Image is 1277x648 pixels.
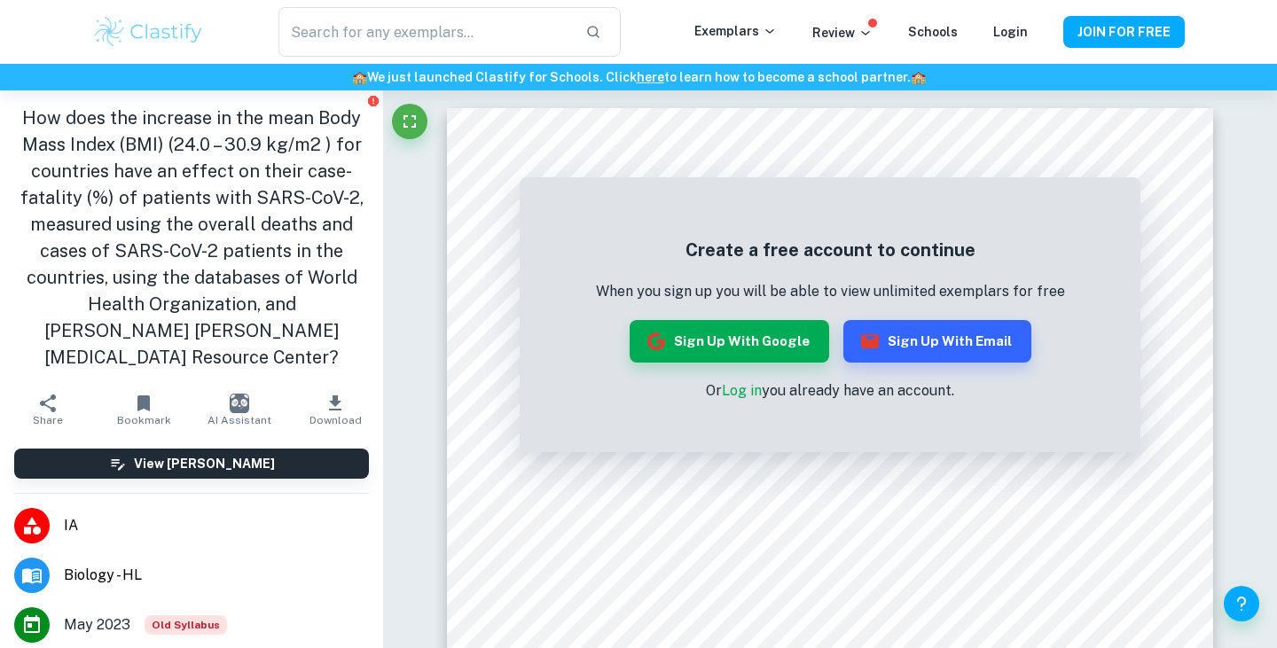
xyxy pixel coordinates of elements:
button: Bookmark [96,385,192,434]
button: Sign up with Google [630,320,829,363]
h6: View [PERSON_NAME] [134,454,275,473]
span: AI Assistant [208,414,271,426]
span: Bookmark [117,414,171,426]
h6: We just launched Clastify for Schools. Click to learn how to become a school partner. [4,67,1273,87]
span: Biology - HL [64,565,369,586]
h1: How does the increase in the mean Body Mass Index (BMI) (24.0 – 30.9 kg/m2 ) for countries have a... [14,105,369,371]
p: Or you already have an account. [596,380,1065,402]
span: Download [309,414,362,426]
button: AI Assistant [192,385,287,434]
span: IA [64,515,369,536]
button: Download [287,385,383,434]
a: Log in [722,382,762,399]
p: When you sign up you will be able to view unlimited exemplars for free [596,281,1065,302]
span: 🏫 [911,70,926,84]
a: Login [993,25,1028,39]
span: Share [33,414,63,426]
button: Report issue [366,94,380,107]
img: Clastify logo [92,14,205,50]
span: May 2023 [64,614,130,636]
input: Search for any exemplars... [278,7,571,57]
div: Starting from the May 2025 session, the Biology IA requirements have changed. It's OK to refer to... [145,615,227,635]
a: Schools [908,25,958,39]
span: 🏫 [352,70,367,84]
p: Review [812,23,873,43]
button: View [PERSON_NAME] [14,449,369,479]
button: JOIN FOR FREE [1063,16,1185,48]
h5: Create a free account to continue [596,237,1065,263]
button: Fullscreen [392,104,427,139]
a: here [637,70,664,84]
span: Old Syllabus [145,615,227,635]
p: Exemplars [694,21,777,41]
button: Help and Feedback [1224,586,1259,621]
img: AI Assistant [230,394,249,413]
button: Sign up with Email [843,320,1031,363]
